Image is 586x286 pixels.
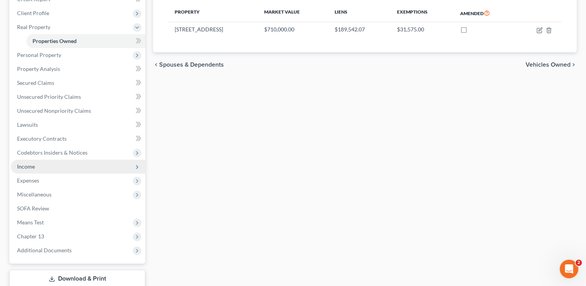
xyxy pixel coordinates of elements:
th: Liens [328,4,390,22]
a: Executory Contracts [11,132,145,146]
th: Property [168,4,258,22]
span: Additional Documents [17,247,72,253]
a: SOFA Review [11,202,145,215]
span: Client Profile [17,10,49,16]
span: Spouses & Dependents [159,62,224,68]
span: Personal Property [17,52,61,58]
a: Unsecured Priority Claims [11,90,145,104]
span: Properties Owned [33,38,77,44]
i: chevron_right [571,62,577,68]
span: Miscellaneous [17,191,52,198]
th: Market Value [258,4,328,22]
th: Exemptions [391,4,454,22]
span: Expenses [17,177,39,184]
span: Executory Contracts [17,135,67,142]
span: Secured Claims [17,79,54,86]
a: Secured Claims [11,76,145,90]
span: Codebtors Insiders & Notices [17,149,88,156]
button: Vehicles Owned chevron_right [526,62,577,68]
td: $710,000.00 [258,22,328,37]
span: Means Test [17,219,44,226]
span: SOFA Review [17,205,49,212]
td: $189,542.07 [328,22,390,37]
td: $31,575.00 [391,22,454,37]
span: Unsecured Nonpriority Claims [17,107,91,114]
span: 2 [576,260,582,266]
a: Property Analysis [11,62,145,76]
span: Lawsuits [17,121,38,128]
span: Vehicles Owned [526,62,571,68]
iframe: Intercom live chat [560,260,578,278]
span: Property Analysis [17,65,60,72]
span: Income [17,163,35,170]
td: [STREET_ADDRESS] [168,22,258,37]
button: chevron_left Spouses & Dependents [153,62,224,68]
a: Unsecured Nonpriority Claims [11,104,145,118]
th: Amended [454,4,516,22]
span: Chapter 13 [17,233,44,239]
span: Unsecured Priority Claims [17,93,81,100]
a: Properties Owned [26,34,145,48]
i: chevron_left [153,62,159,68]
span: Real Property [17,24,50,30]
a: Lawsuits [11,118,145,132]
